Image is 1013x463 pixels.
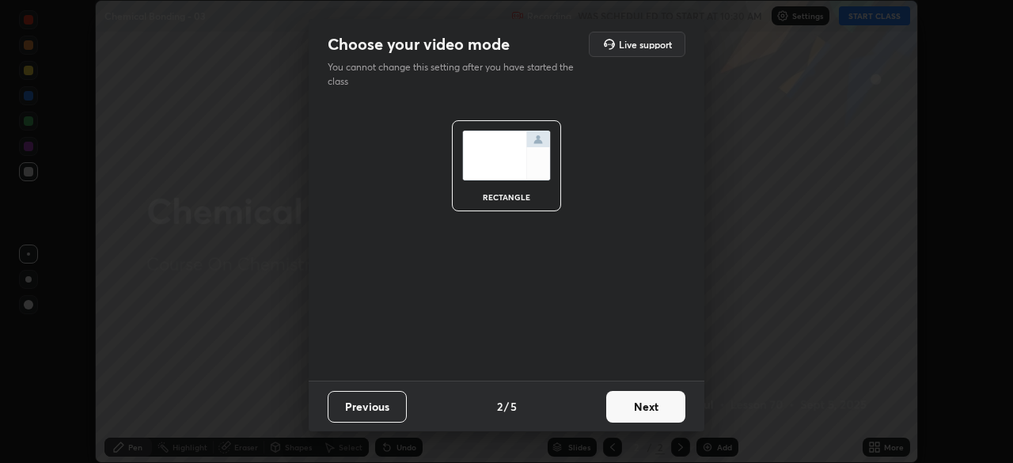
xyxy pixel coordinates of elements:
[497,398,503,415] h4: 2
[504,398,509,415] h4: /
[328,391,407,423] button: Previous
[462,131,551,180] img: normalScreenIcon.ae25ed63.svg
[606,391,685,423] button: Next
[619,40,672,49] h5: Live support
[328,34,510,55] h2: Choose your video mode
[328,60,584,89] p: You cannot change this setting after you have started the class
[510,398,517,415] h4: 5
[475,193,538,201] div: rectangle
